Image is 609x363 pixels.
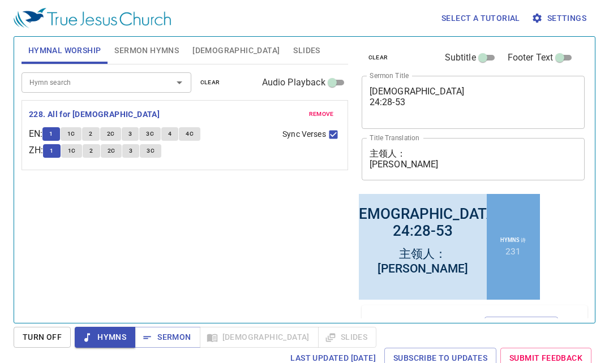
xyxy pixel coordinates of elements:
[89,146,93,156] span: 2
[84,330,126,344] span: Hymns
[186,129,194,139] span: 4C
[168,129,171,139] span: 4
[362,51,395,64] button: clear
[508,51,554,64] span: Footer Text
[75,327,135,348] button: Hymns
[67,129,75,139] span: 1C
[14,327,71,348] button: Turn Off
[100,127,122,141] button: 2C
[362,305,588,343] div: Sermon Lineup(0)clearAdd to Lineup
[83,144,100,158] button: 2
[368,53,388,63] span: clear
[282,128,325,140] span: Sync Verses
[20,54,111,83] div: 主领人： [PERSON_NAME]
[143,45,169,52] p: Hymns 诗
[148,54,164,64] li: 231
[441,11,520,25] span: Select a tutorial
[371,317,447,331] p: Sermon Lineup ( 0 )
[200,77,220,88] span: clear
[29,144,43,157] p: ZH :
[147,146,155,156] span: 3C
[29,107,162,122] button: 228. All for [DEMOGRAPHIC_DATA]
[122,144,139,158] button: 3
[139,127,161,141] button: 3C
[107,129,115,139] span: 2C
[262,76,325,89] span: Audio Playback
[29,127,42,141] p: EN :
[50,146,53,156] span: 1
[89,129,92,139] span: 2
[484,317,558,331] button: Add to Lineup
[108,146,115,156] span: 2C
[357,192,542,301] iframe: from-child
[144,330,191,344] span: Sermon
[28,44,101,58] span: Hymnal Worship
[114,44,179,58] span: Sermon Hymns
[61,144,83,158] button: 1C
[23,330,62,344] span: Turn Off
[445,51,476,64] span: Subtitle
[82,127,99,141] button: 2
[49,129,53,139] span: 1
[101,144,122,158] button: 2C
[135,327,200,348] button: Sermon
[14,8,171,28] img: True Jesus Church
[534,11,586,25] span: Settings
[68,146,76,156] span: 1C
[61,127,82,141] button: 1C
[529,8,591,29] button: Settings
[29,107,160,122] b: 228. All for [DEMOGRAPHIC_DATA]
[43,144,60,158] button: 1
[171,75,187,90] button: Open
[161,127,178,141] button: 4
[437,8,525,29] button: Select a tutorial
[179,127,200,141] button: 4C
[129,146,132,156] span: 3
[370,148,577,170] textarea: 主领人： [PERSON_NAME]
[42,127,59,141] button: 1
[302,107,341,121] button: remove
[370,86,577,118] textarea: [DEMOGRAPHIC_DATA] 24:28-53
[128,129,132,139] span: 3
[194,76,227,89] button: clear
[140,144,161,158] button: 3C
[293,44,320,58] span: Slides
[122,127,139,141] button: 3
[192,44,280,58] span: [DEMOGRAPHIC_DATA]
[309,109,334,119] span: remove
[146,129,154,139] span: 3C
